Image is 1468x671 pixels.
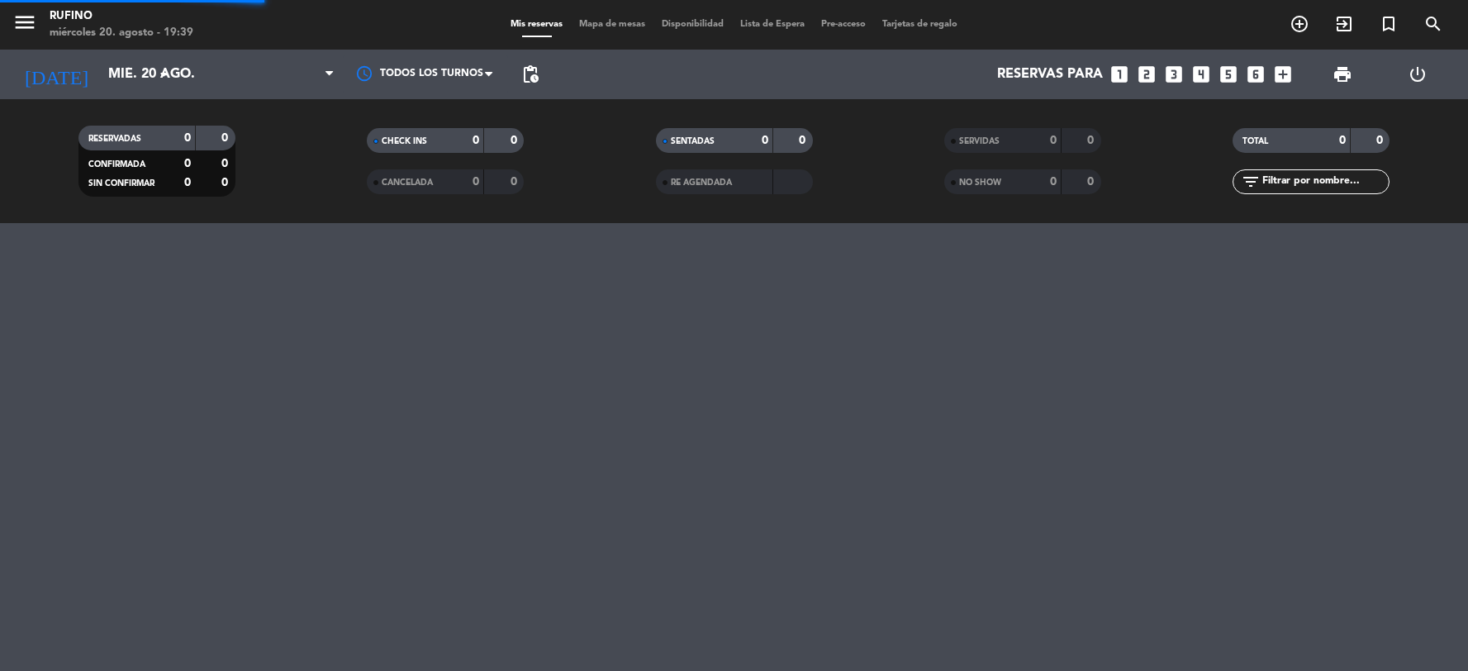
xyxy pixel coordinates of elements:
strong: 0 [1050,176,1057,188]
i: looks_two [1136,64,1157,85]
i: [DATE] [12,56,100,93]
strong: 0 [1339,135,1346,146]
div: LOG OUT [1380,50,1456,99]
span: print [1333,64,1352,84]
strong: 0 [184,177,191,188]
i: add_circle_outline [1290,14,1309,34]
strong: 0 [1376,135,1386,146]
strong: 0 [221,132,231,144]
i: looks_3 [1163,64,1185,85]
span: SENTADAS [671,137,715,145]
span: RESERVADAS [88,135,141,143]
div: miércoles 20. agosto - 19:39 [50,25,193,41]
i: looks_4 [1190,64,1212,85]
strong: 0 [799,135,809,146]
i: looks_6 [1245,64,1266,85]
strong: 0 [762,135,768,146]
span: SIN CONFIRMAR [88,179,154,188]
i: search [1423,14,1443,34]
strong: 0 [184,158,191,169]
strong: 0 [473,135,479,146]
i: menu [12,10,37,35]
i: arrow_drop_down [154,64,173,84]
span: Reservas para [997,67,1103,83]
span: Tarjetas de regalo [874,20,966,29]
strong: 0 [184,132,191,144]
span: Lista de Espera [732,20,813,29]
input: Filtrar por nombre... [1261,173,1389,191]
div: Rufino [50,8,193,25]
i: exit_to_app [1334,14,1354,34]
span: Mapa de mesas [571,20,653,29]
span: RE AGENDADA [671,178,732,187]
span: pending_actions [520,64,540,84]
strong: 0 [511,176,520,188]
strong: 0 [473,176,479,188]
i: add_box [1272,64,1294,85]
span: Pre-acceso [813,20,874,29]
i: turned_in_not [1379,14,1399,34]
strong: 0 [1087,135,1097,146]
strong: 0 [221,177,231,188]
i: power_settings_new [1408,64,1428,84]
span: Disponibilidad [653,20,732,29]
span: CANCELADA [382,178,433,187]
span: CHECK INS [382,137,427,145]
span: SERVIDAS [959,137,1000,145]
span: Mis reservas [502,20,571,29]
button: menu [12,10,37,40]
span: NO SHOW [959,178,1001,187]
strong: 0 [1050,135,1057,146]
i: filter_list [1241,172,1261,192]
strong: 0 [1087,176,1097,188]
i: looks_one [1109,64,1130,85]
span: CONFIRMADA [88,160,145,169]
strong: 0 [221,158,231,169]
i: looks_5 [1218,64,1239,85]
strong: 0 [511,135,520,146]
span: TOTAL [1242,137,1268,145]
